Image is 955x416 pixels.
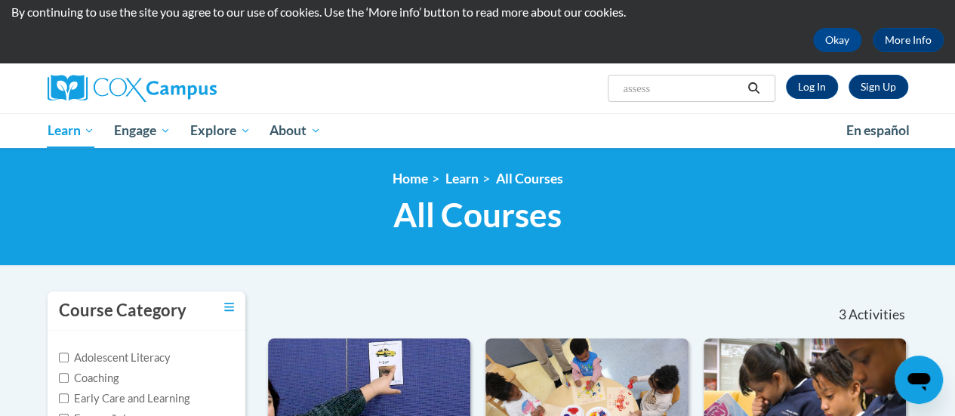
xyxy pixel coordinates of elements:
[846,122,910,138] span: En español
[59,370,119,387] label: Coaching
[895,356,943,404] iframe: Button to launch messaging window
[114,122,171,140] span: Engage
[838,307,846,323] span: 3
[47,122,94,140] span: Learn
[224,299,234,316] a: Toggle collapse
[59,353,69,362] input: Checkbox for Options
[104,113,180,148] a: Engage
[813,28,861,52] button: Okay
[849,307,905,323] span: Activities
[742,79,765,97] button: Search
[59,393,69,403] input: Checkbox for Options
[393,195,562,235] span: All Courses
[621,79,742,97] input: Search Courses
[48,75,217,102] img: Cox Campus
[496,171,563,186] a: All Courses
[393,171,428,186] a: Home
[849,75,908,99] a: Register
[190,122,251,140] span: Explore
[836,115,920,146] a: En español
[11,4,944,20] p: By continuing to use the site you agree to our use of cookies. Use the ‘More info’ button to read...
[59,299,186,322] h3: Course Category
[59,373,69,383] input: Checkbox for Options
[59,350,171,366] label: Adolescent Literacy
[48,75,319,102] a: Cox Campus
[260,113,331,148] a: About
[270,122,321,140] span: About
[180,113,260,148] a: Explore
[445,171,479,186] a: Learn
[873,28,944,52] a: More Info
[38,113,105,148] a: Learn
[36,113,920,148] div: Main menu
[786,75,838,99] a: Log In
[59,390,189,407] label: Early Care and Learning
